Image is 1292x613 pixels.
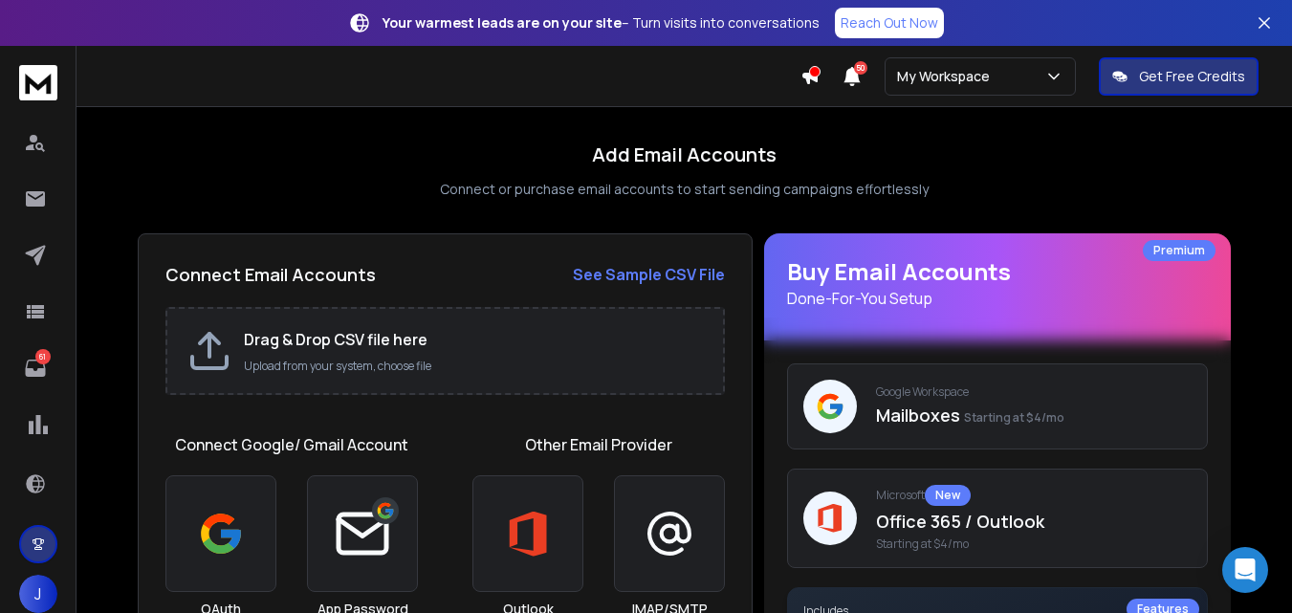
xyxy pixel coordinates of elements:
div: New [925,485,971,506]
p: Connect or purchase email accounts to start sending campaigns effortlessly [440,180,929,199]
p: – Turn visits into conversations [383,13,820,33]
p: Upload from your system, choose file [244,359,704,374]
p: Google Workspace [876,384,1192,400]
span: Starting at $4/mo [876,536,1192,552]
img: logo [19,65,57,100]
p: Done-For-You Setup [787,287,1208,310]
div: Open Intercom Messenger [1222,547,1268,593]
a: 61 [16,349,55,387]
strong: Your warmest leads are on your site [383,13,622,32]
h2: Drag & Drop CSV file here [244,328,704,351]
a: Reach Out Now [835,8,944,38]
p: My Workspace [897,67,997,86]
button: Get Free Credits [1099,57,1259,96]
span: 50 [854,61,867,75]
h1: Connect Google/ Gmail Account [175,433,408,456]
div: Premium [1143,240,1215,261]
h1: Other Email Provider [525,433,672,456]
button: J [19,575,57,613]
h2: Connect Email Accounts [165,261,376,288]
p: Reach Out Now [841,13,938,33]
p: Office 365 / Outlook [876,508,1192,535]
a: See Sample CSV File [573,263,725,286]
p: Mailboxes [876,402,1192,428]
strong: See Sample CSV File [573,264,725,285]
h1: Add Email Accounts [592,142,777,168]
h1: Buy Email Accounts [787,256,1208,310]
span: Starting at $4/mo [964,409,1064,426]
p: 61 [35,349,51,364]
p: Get Free Credits [1139,67,1245,86]
p: Microsoft [876,485,1192,506]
